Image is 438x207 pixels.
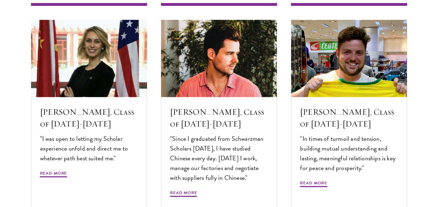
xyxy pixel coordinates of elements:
[300,106,398,130] h5: [PERSON_NAME], Class of [DATE]-[DATE]
[300,134,398,173] p: "In times of turmoil and tension, building mutual understanding and lasting, meaningful relations...
[170,190,197,198] span: Read More
[170,106,268,130] h5: [PERSON_NAME], Class of [DATE]-[DATE]
[300,180,327,188] span: Read More
[40,134,138,163] p: "I was open to letting my Scholar experience unfold and direct me to whatever path best suited me."
[170,134,268,183] p: "Since I graduated from Schwarzman Scholars [DATE], I have studied Chinese every day. [DATE] I wo...
[40,170,67,178] span: Read More
[40,106,138,130] h5: [PERSON_NAME], Class of [DATE]-[DATE]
